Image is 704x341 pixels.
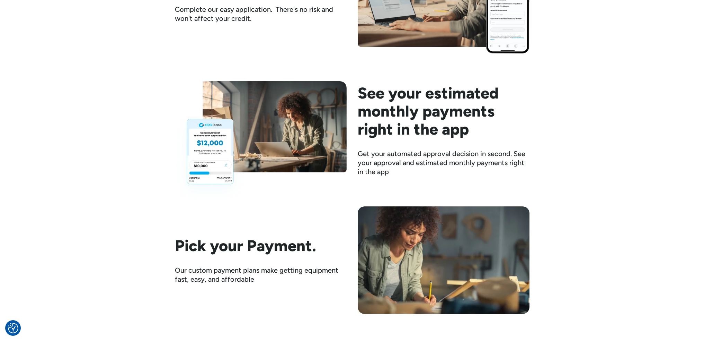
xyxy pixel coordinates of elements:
div: Get your automated approval decision in second. See your approval and estimated monthly payments ... [358,149,529,176]
h2: Pick your Payment. [175,237,347,255]
img: woodworker looking at her laptop [175,81,347,202]
img: Woman holding a yellow pencil working at an art desk [358,206,529,314]
img: Revisit consent button [8,323,18,333]
div: Our custom payment plans make getting equipment fast, easy, and affordable [175,266,347,284]
div: Complete our easy application. There's no risk and won't affect your credit. [175,5,347,23]
button: Consent Preferences [8,323,18,333]
h2: See your estimated monthly payments right in the app [358,84,529,138]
